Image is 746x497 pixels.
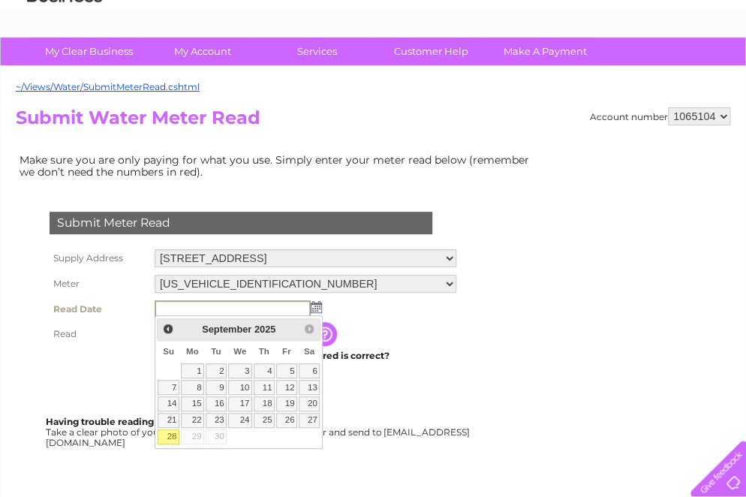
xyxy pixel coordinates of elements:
a: Customer Help [369,38,493,65]
a: 17 [228,396,252,411]
span: September [202,324,251,335]
a: 6 [299,363,320,378]
a: 7 [158,380,179,395]
a: 24 [228,413,252,428]
a: 10 [228,380,252,395]
a: Make A Payment [483,38,607,65]
b: Having trouble reading your meter? [46,416,214,427]
th: Read Date [46,297,151,322]
a: 5 [276,363,297,378]
span: Wednesday [233,347,246,356]
a: 13 [299,380,320,395]
a: My Clear Business [27,38,151,65]
a: 14 [158,396,179,411]
img: logo.png [26,39,103,85]
a: 23 [206,413,227,428]
a: 8 [181,380,204,395]
div: Take a clear photo of your readings, tell us which supply it's for and send to [EMAIL_ADDRESS][DO... [46,417,472,447]
a: 19 [276,396,297,411]
h2: Submit Water Meter Read [16,107,730,136]
span: Monday [186,347,199,356]
a: Prev [159,321,176,338]
a: Telecoms [561,64,606,75]
div: Submit Meter Read [50,212,432,234]
img: ... [311,301,322,313]
a: Contact [646,64,683,75]
a: 27 [299,413,320,428]
a: Services [255,38,379,65]
a: Blog [615,64,637,75]
a: 16 [206,396,227,411]
div: Account number [590,107,730,125]
th: Meter [46,271,151,297]
span: Saturday [304,347,314,356]
a: 12 [276,380,297,395]
span: Sunday [163,347,174,356]
a: 18 [254,396,275,411]
td: Make sure you are only paying for what you use. Simply enter your meter read below (remember we d... [16,150,541,182]
a: 26 [276,413,297,428]
a: 28 [158,429,179,444]
a: 3 [228,363,252,378]
span: Prev [162,323,174,335]
a: 4 [254,363,275,378]
a: Log out [696,64,732,75]
span: Thursday [259,347,269,356]
a: Water [482,64,510,75]
th: Read [46,322,151,346]
span: 2025 [254,324,275,335]
div: Clear Business is a trading name of Verastar Limited (registered in [GEOGRAPHIC_DATA] No. 3667643... [20,8,729,73]
a: 0333 014 3131 [463,8,567,26]
td: Are you sure the read you have entered is correct? [151,346,460,366]
a: 20 [299,396,320,411]
th: Supply Address [46,245,151,271]
a: 25 [254,413,275,428]
a: 15 [181,396,204,411]
a: 21 [158,413,179,428]
a: 1 [181,363,204,378]
a: 22 [181,413,204,428]
span: Friday [282,347,291,356]
a: 11 [254,380,275,395]
a: ~/Views/Water/SubmitMeterRead.cshtml [16,81,200,92]
a: My Account [141,38,265,65]
a: Energy [519,64,552,75]
a: 2 [206,363,227,378]
span: Tuesday [211,347,221,356]
a: 9 [206,380,227,395]
input: Information [313,322,340,346]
